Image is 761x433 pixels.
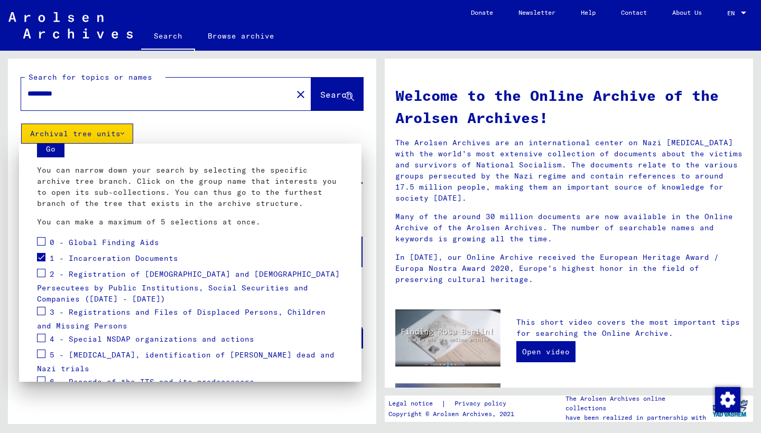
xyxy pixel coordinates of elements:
img: Change consent [715,387,740,412]
span: 3 - Registrations and Files of Displaced Persons, Children and Missing Persons [37,307,326,331]
span: 5 - [MEDICAL_DATA], identification of [PERSON_NAME] dead and Nazi trials [37,350,335,374]
button: Go [37,139,64,157]
span: 1 - Incarceration Documents [50,253,178,263]
p: You can make a maximum of 5 selections at once. [37,216,344,228]
p: You can narrow down your search by selecting the specific archive tree branch. Click on the group... [37,165,344,209]
span: 4 - Special NSDAP organizations and actions [50,334,254,344]
span: 6 - Records of the ITS and its predecessors [50,377,254,387]
span: 0 - Global Finding Aids [50,238,159,247]
span: 2 - Registration of [DEMOGRAPHIC_DATA] and [DEMOGRAPHIC_DATA] Persecutees by Public Institutions,... [37,269,340,304]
